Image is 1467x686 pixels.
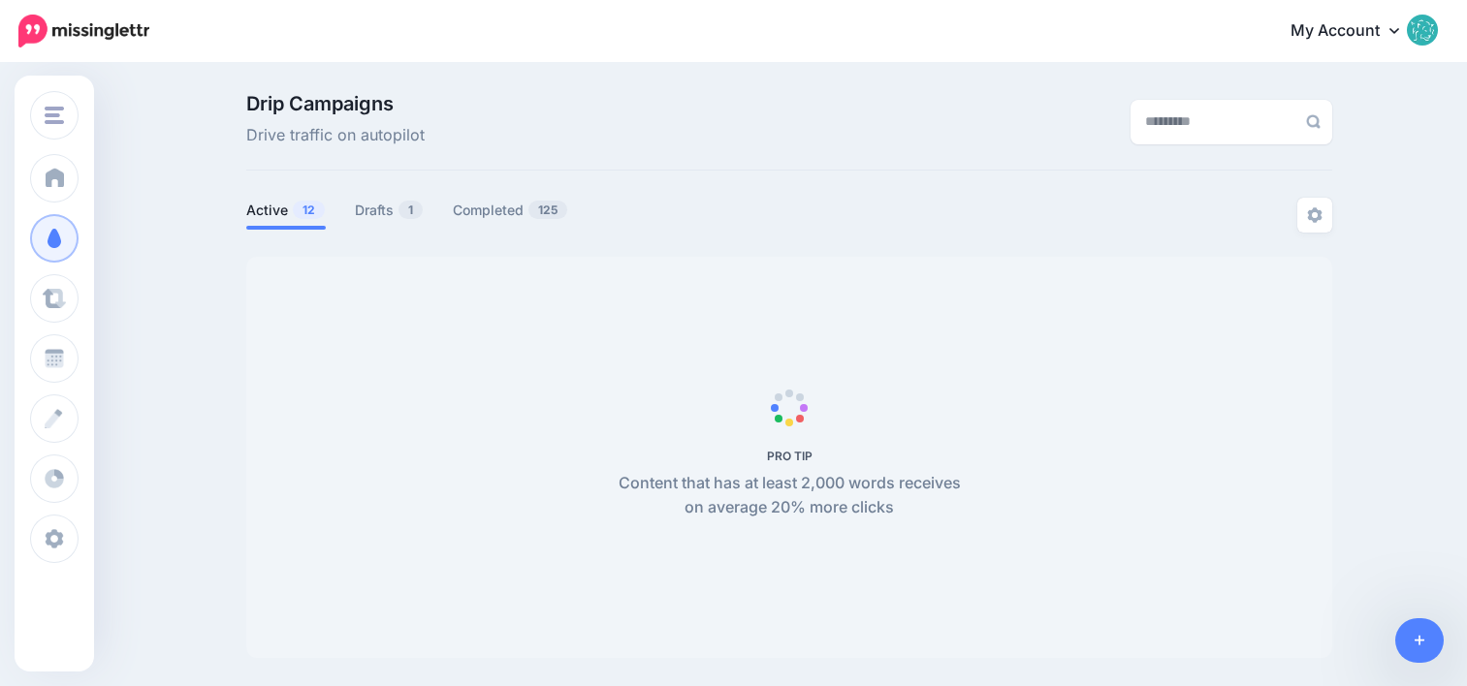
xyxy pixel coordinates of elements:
[528,201,567,219] span: 125
[246,94,425,113] span: Drip Campaigns
[18,15,149,47] img: Missinglettr
[246,123,425,148] span: Drive traffic on autopilot
[355,199,424,222] a: Drafts1
[453,199,568,222] a: Completed125
[1271,8,1438,55] a: My Account
[1306,114,1321,129] img: search-grey-6.png
[293,201,325,219] span: 12
[45,107,64,124] img: menu.png
[246,199,326,222] a: Active12
[1307,207,1323,223] img: settings-grey.png
[608,449,972,463] h5: PRO TIP
[399,201,423,219] span: 1
[608,471,972,521] p: Content that has at least 2,000 words receives on average 20% more clicks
